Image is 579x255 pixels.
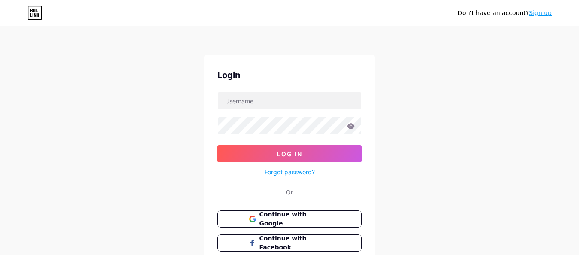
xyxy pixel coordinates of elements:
input: Username [218,92,361,109]
div: Login [217,69,362,82]
button: Continue with Google [217,210,362,228]
a: Sign up [529,9,552,16]
div: Don't have an account? [458,9,552,18]
a: Forgot password? [265,167,315,176]
span: Continue with Facebook [259,234,330,252]
span: Continue with Google [259,210,330,228]
span: Log In [277,150,302,158]
button: Log In [217,145,362,162]
div: Or [286,188,293,197]
button: Continue with Facebook [217,234,362,252]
